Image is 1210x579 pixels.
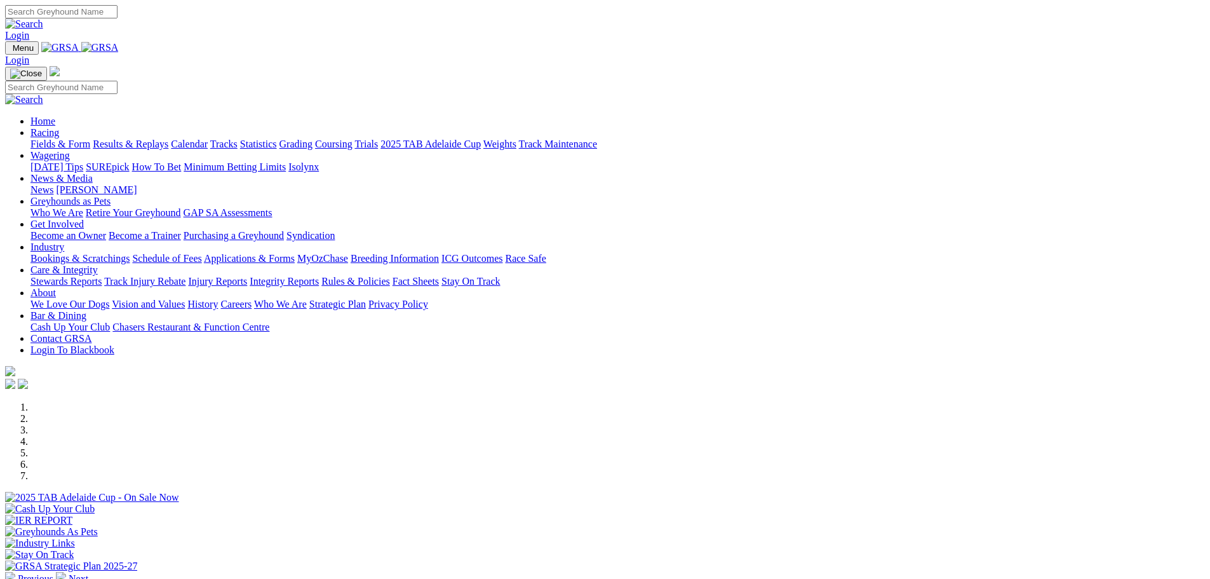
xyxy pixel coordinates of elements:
a: Fields & Form [30,139,90,149]
a: Coursing [315,139,353,149]
button: Toggle navigation [5,67,47,81]
a: Track Injury Rebate [104,276,185,287]
a: Care & Integrity [30,264,98,275]
a: Track Maintenance [519,139,597,149]
a: Race Safe [505,253,546,264]
a: MyOzChase [297,253,348,264]
img: Close [10,69,42,79]
img: GRSA [81,42,119,53]
a: Injury Reports [188,276,247,287]
a: We Love Our Dogs [30,299,109,310]
img: Greyhounds As Pets [5,526,98,538]
a: Privacy Policy [368,299,428,310]
a: Cash Up Your Club [30,322,110,332]
img: Cash Up Your Club [5,503,95,515]
img: twitter.svg [18,379,28,389]
div: Care & Integrity [30,276,1205,287]
a: Strategic Plan [309,299,366,310]
a: History [187,299,218,310]
img: IER REPORT [5,515,72,526]
a: Home [30,116,55,126]
a: GAP SA Assessments [184,207,272,218]
a: [PERSON_NAME] [56,184,137,195]
a: [DATE] Tips [30,161,83,172]
a: Integrity Reports [250,276,319,287]
img: facebook.svg [5,379,15,389]
a: Get Involved [30,219,84,229]
a: Schedule of Fees [132,253,201,264]
a: Stay On Track [441,276,500,287]
a: Breeding Information [351,253,439,264]
a: Vision and Values [112,299,185,310]
a: Syndication [286,230,335,241]
a: 2025 TAB Adelaide Cup [380,139,481,149]
input: Search [5,81,118,94]
img: Search [5,18,43,30]
a: Calendar [171,139,208,149]
div: Racing [30,139,1205,150]
a: News [30,184,53,195]
a: Tracks [210,139,238,149]
img: Stay On Track [5,549,74,561]
img: GRSA [41,42,79,53]
div: Wagering [30,161,1205,173]
div: Greyhounds as Pets [30,207,1205,219]
img: 2025 TAB Adelaide Cup - On Sale Now [5,492,179,503]
div: About [30,299,1205,310]
a: Become a Trainer [109,230,181,241]
a: Results & Replays [93,139,168,149]
div: Get Involved [30,230,1205,242]
img: logo-grsa-white.png [50,66,60,76]
a: ICG Outcomes [441,253,502,264]
button: Toggle navigation [5,41,39,55]
a: Stewards Reports [30,276,102,287]
a: How To Bet [132,161,182,172]
a: Bookings & Scratchings [30,253,130,264]
div: Bar & Dining [30,322,1205,333]
a: Racing [30,127,59,138]
div: Industry [30,253,1205,264]
a: Statistics [240,139,277,149]
a: Trials [354,139,378,149]
a: Who We Are [30,207,83,218]
a: Weights [483,139,516,149]
a: Bar & Dining [30,310,86,321]
a: Wagering [30,150,70,161]
img: Industry Links [5,538,75,549]
a: Contact GRSA [30,333,91,344]
a: Rules & Policies [321,276,390,287]
a: Retire Your Greyhound [86,207,181,218]
a: Isolynx [288,161,319,172]
a: Grading [279,139,313,149]
span: Menu [13,43,34,53]
a: SUREpick [86,161,129,172]
a: Purchasing a Greyhound [184,230,284,241]
a: Login [5,55,29,65]
img: Search [5,94,43,106]
img: GRSA Strategic Plan 2025-27 [5,561,137,572]
a: Become an Owner [30,230,106,241]
a: About [30,287,56,298]
a: News & Media [30,173,93,184]
input: Search [5,5,118,18]
a: Who We Are [254,299,307,310]
a: Login [5,30,29,41]
a: Industry [30,242,64,252]
div: News & Media [30,184,1205,196]
a: Chasers Restaurant & Function Centre [112,322,269,332]
a: Greyhounds as Pets [30,196,111,207]
a: Login To Blackbook [30,344,114,355]
a: Applications & Forms [204,253,295,264]
a: Careers [220,299,252,310]
a: Minimum Betting Limits [184,161,286,172]
a: Fact Sheets [393,276,439,287]
img: logo-grsa-white.png [5,366,15,376]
